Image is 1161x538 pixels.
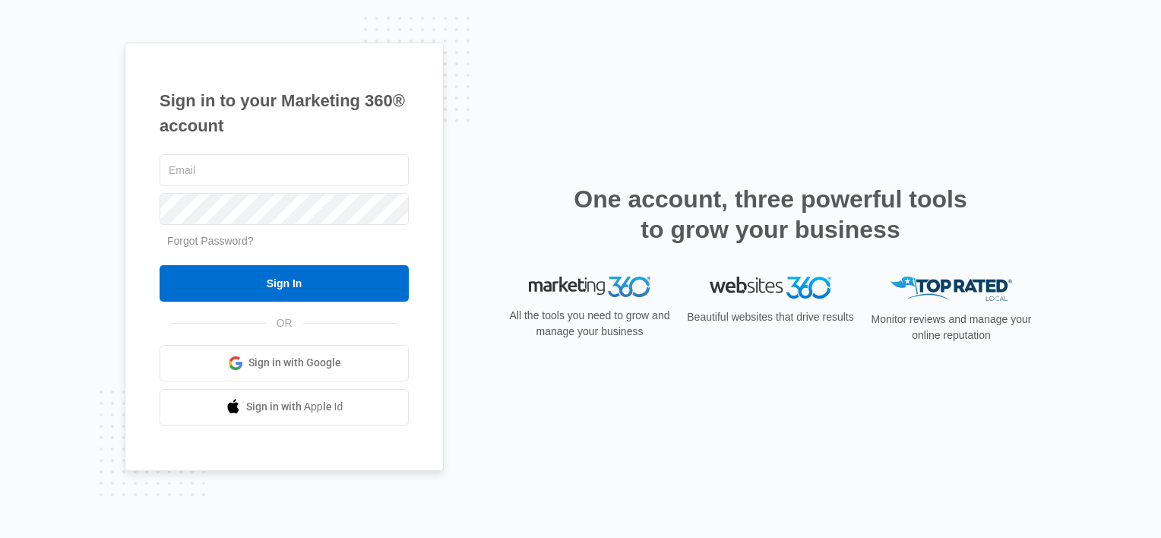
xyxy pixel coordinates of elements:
h1: Sign in to your Marketing 360® account [160,88,409,138]
a: Forgot Password? [167,235,254,247]
p: Beautiful websites that drive results [685,309,856,325]
img: Marketing 360 [529,277,650,298]
p: All the tools you need to grow and manage your business [505,308,675,340]
a: Sign in with Apple Id [160,389,409,426]
span: OR [266,315,303,331]
p: Monitor reviews and manage your online reputation [866,312,1036,343]
a: Sign in with Google [160,345,409,381]
span: Sign in with Google [248,355,341,371]
span: Sign in with Apple Id [246,399,343,415]
img: Websites 360 [710,277,831,299]
input: Sign In [160,265,409,302]
input: Email [160,154,409,186]
img: Top Rated Local [891,277,1012,302]
h2: One account, three powerful tools to grow your business [569,184,972,245]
